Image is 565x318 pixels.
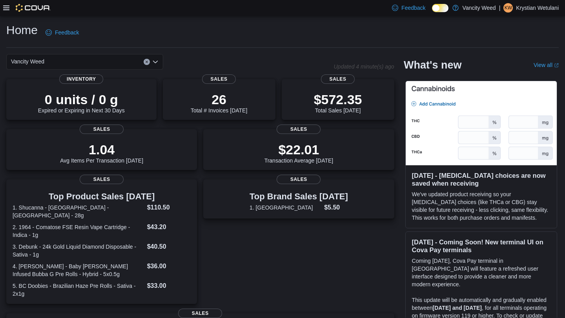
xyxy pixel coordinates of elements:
[554,63,559,68] svg: External link
[147,262,191,271] dd: $36.00
[433,305,482,311] strong: [DATE] and [DATE]
[505,3,512,13] span: KW
[60,142,143,157] p: 1.04
[499,3,501,13] p: |
[463,3,496,13] p: Vancity Weed
[13,243,144,258] dt: 3. Debunk - 24k Gold Liquid Diamond Disposable - Sativa - 1g
[277,175,321,184] span: Sales
[250,204,321,211] dt: 1. [GEOGRAPHIC_DATA]
[152,59,159,65] button: Open list of options
[16,4,51,12] img: Cova
[191,92,247,114] div: Total # Invoices [DATE]
[38,92,125,107] p: 0 units / 0 g
[147,203,191,212] dd: $110.50
[324,203,348,212] dd: $5.50
[202,74,236,84] span: Sales
[147,281,191,291] dd: $33.00
[80,175,124,184] span: Sales
[60,142,143,164] div: Avg Items Per Transaction [DATE]
[178,309,222,318] span: Sales
[516,3,559,13] p: Krystian Wetulani
[412,172,550,187] h3: [DATE] - [MEDICAL_DATA] choices are now saved when receiving
[80,125,124,134] span: Sales
[6,22,38,38] h1: Home
[264,142,334,164] div: Transaction Average [DATE]
[412,238,550,254] h3: [DATE] - Coming Soon! New terminal UI on Cova Pay terminals
[11,57,44,66] span: Vancity Weed
[321,74,355,84] span: Sales
[432,4,448,12] input: Dark Mode
[264,142,334,157] p: $22.01
[147,242,191,251] dd: $40.50
[412,190,550,222] p: We've updated product receiving so your [MEDICAL_DATA] choices (like THCa or CBG) stay visible fo...
[42,25,82,40] a: Feedback
[503,3,513,13] div: Krystian Wetulani
[191,92,247,107] p: 26
[412,257,550,288] p: Coming [DATE], Cova Pay terminal in [GEOGRAPHIC_DATA] will feature a refreshed user interface des...
[55,29,79,36] span: Feedback
[404,59,461,71] h2: What's new
[314,92,362,114] div: Total Sales [DATE]
[534,62,559,68] a: View allExternal link
[144,59,150,65] button: Clear input
[314,92,362,107] p: $572.35
[38,92,125,114] div: Expired or Expiring in Next 30 Days
[13,262,144,278] dt: 4. [PERSON_NAME] - Baby [PERSON_NAME] Infused Bubba G Pre Rolls - Hybrid - 5x0.5g
[277,125,321,134] span: Sales
[59,74,103,84] span: Inventory
[13,282,144,298] dt: 5. BC Doobies - Brazilian Haze Pre Rolls - Sativa - 2x1g
[147,222,191,232] dd: $43.20
[13,223,144,239] dt: 2. 1964 - Comatose FSE Resin Vape Cartridge - Indica - 1g
[13,204,144,219] dt: 1. Shucanna - [GEOGRAPHIC_DATA] - [GEOGRAPHIC_DATA] - 28g
[13,192,191,201] h3: Top Product Sales [DATE]
[334,63,394,70] p: Updated 4 minute(s) ago
[401,4,425,12] span: Feedback
[250,192,348,201] h3: Top Brand Sales [DATE]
